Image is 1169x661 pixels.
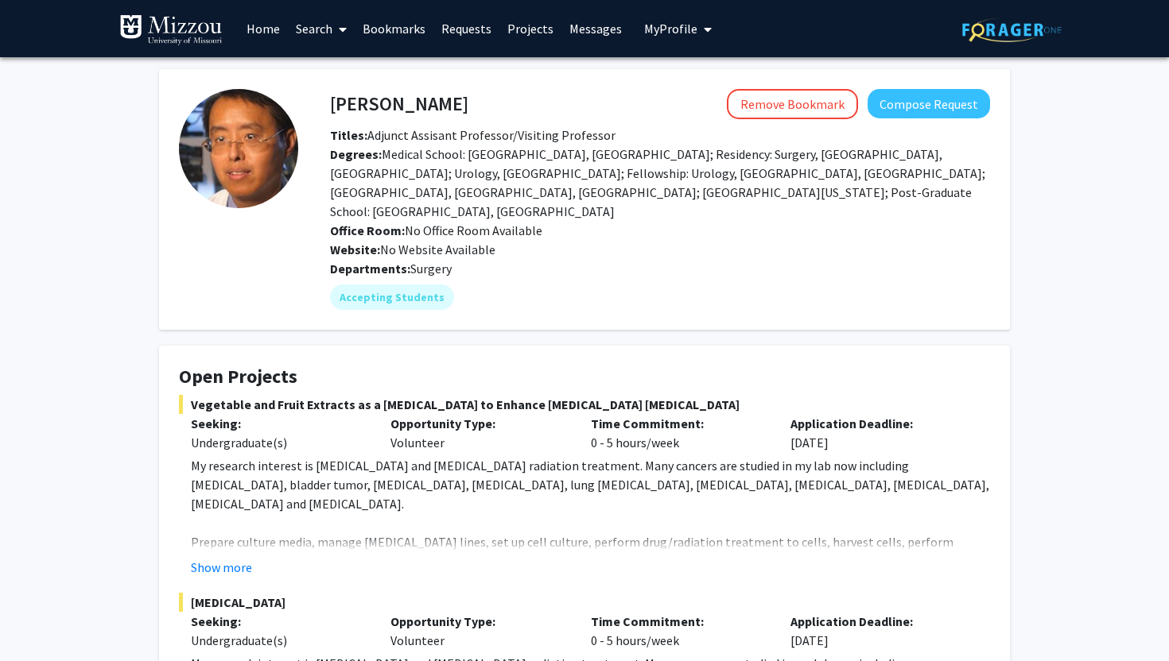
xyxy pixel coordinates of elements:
a: Home [239,1,288,56]
span: Surgery [410,261,452,276]
p: Opportunity Type: [390,612,566,631]
div: [DATE] [779,414,978,452]
p: Time Commitment: [591,612,767,631]
span: [MEDICAL_DATA] [179,593,990,612]
span: Medical School: [GEOGRAPHIC_DATA], [GEOGRAPHIC_DATA]; Residency: Surgery, [GEOGRAPHIC_DATA], [GEO... [330,146,985,219]
img: Profile Picture [179,89,298,208]
button: Show more [191,558,252,577]
b: Degrees: [330,146,382,162]
button: Remove Bookmark [727,89,858,119]
p: Opportunity Type: [390,414,566,433]
b: Titles: [330,127,367,143]
p: Seeking: [191,612,367,631]
div: [DATE] [779,612,978,650]
b: Website: [330,242,380,257]
iframe: Chat [12,589,68,649]
p: Application Deadline: [790,414,966,433]
h4: Open Projects [179,365,990,388]
p: Application Deadline: [790,612,966,631]
a: Projects [499,1,561,56]
div: 0 - 5 hours/week [579,414,779,452]
b: Office Room: [330,222,405,238]
a: Requests [433,1,499,56]
div: 0 - 5 hours/week [579,612,779,650]
div: Volunteer [379,414,578,452]
button: Compose Request to Yujiang Fang [868,89,990,118]
p: Time Commitment: [591,414,767,433]
img: University of Missouri Logo [119,14,223,46]
img: ForagerOne Logo [962,17,1062,42]
span: My Profile [644,21,697,37]
a: Bookmarks [355,1,433,56]
span: Prepare culture media, manage [MEDICAL_DATA] lines, set up cell culture, perform drug/radiation t... [191,534,953,569]
div: Volunteer [379,612,578,650]
span: No Office Room Available [330,222,542,238]
span: No Website Available [330,242,495,257]
div: Undergraduate(s) [191,631,367,650]
mat-chip: Accepting Students [330,284,454,310]
h4: [PERSON_NAME] [330,89,468,118]
b: Departments: [330,261,410,276]
span: Vegetable and Fruit Extracts as a [MEDICAL_DATA] to Enhance [MEDICAL_DATA] [MEDICAL_DATA] [179,395,990,414]
div: Undergraduate(s) [191,433,367,452]
a: Messages [561,1,630,56]
a: Search [288,1,355,56]
span: My research interest is [MEDICAL_DATA] and [MEDICAL_DATA] radiation treatment. Many cancers are s... [191,458,989,512]
p: Seeking: [191,414,367,433]
span: Adjunct Assisant Professor/Visiting Professor [330,127,616,143]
